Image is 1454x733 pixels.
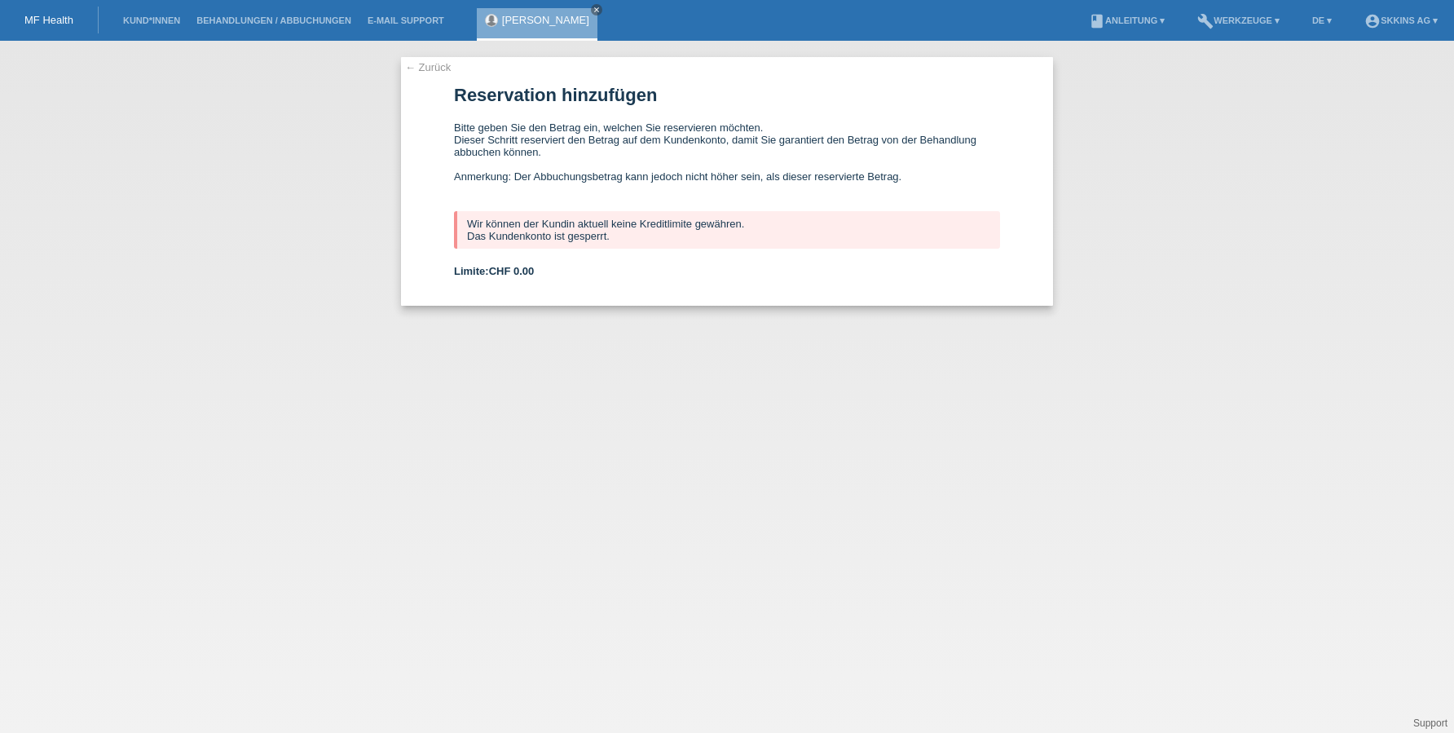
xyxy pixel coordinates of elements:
a: MF Health [24,14,73,26]
b: Limite: [454,265,534,277]
a: DE ▾ [1304,15,1340,25]
i: build [1197,13,1214,29]
a: E-Mail Support [359,15,452,25]
a: account_circleSKKINS AG ▾ [1356,15,1446,25]
i: account_circle [1364,13,1381,29]
a: close [591,4,602,15]
a: Support [1413,718,1447,729]
a: buildWerkzeuge ▾ [1189,15,1288,25]
i: close [593,6,601,14]
i: book [1089,13,1105,29]
div: Wir können der Kundin aktuell keine Kreditlimite gewähren. Das Kundenkonto ist gesperrt. [454,211,1000,249]
h1: Reservation hinzufügen [454,85,1000,105]
div: Bitte geben Sie den Betrag ein, welchen Sie reservieren möchten. Dieser Schritt reserviert den Be... [454,121,1000,195]
a: bookAnleitung ▾ [1081,15,1173,25]
a: [PERSON_NAME] [502,14,589,26]
a: Behandlungen / Abbuchungen [188,15,359,25]
a: Kund*innen [115,15,188,25]
span: CHF 0.00 [489,265,535,277]
a: ← Zurück [405,61,451,73]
